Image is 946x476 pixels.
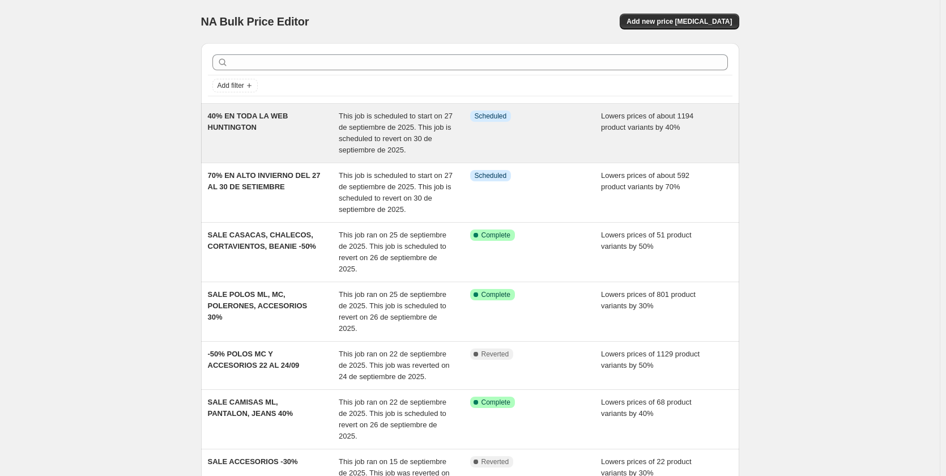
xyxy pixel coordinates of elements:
[201,15,309,28] span: NA Bulk Price Editor
[208,398,293,418] span: SALE CAMISAS ML, PANTALON, JEANS 40%
[339,231,446,273] span: This job ran on 25 de septiembre de 2025. This job is scheduled to revert on 26 de septiembre de ...
[620,14,739,29] button: Add new price [MEDICAL_DATA]
[481,398,510,407] span: Complete
[601,231,692,250] span: Lowers prices of 51 product variants by 50%
[208,290,308,321] span: SALE POLOS ML, MC, POLERONES, ACCESORIOS 30%
[208,112,288,131] span: 40% EN TODA LA WEB HUNTINGTON
[601,350,700,369] span: Lowers prices of 1129 product variants by 50%
[339,112,453,154] span: This job is scheduled to start on 27 de septiembre de 2025. This job is scheduled to revert on 30...
[212,79,258,92] button: Add filter
[208,457,298,466] span: SALE ACCESORIOS -30%
[475,171,507,180] span: Scheduled
[339,290,446,333] span: This job ran on 25 de septiembre de 2025. This job is scheduled to revert on 26 de septiembre de ...
[475,112,507,121] span: Scheduled
[218,81,244,90] span: Add filter
[601,398,692,418] span: Lowers prices of 68 product variants by 40%
[601,171,689,191] span: Lowers prices of about 592 product variants by 70%
[339,398,446,440] span: This job ran on 22 de septiembre de 2025. This job is scheduled to revert on 26 de septiembre de ...
[208,350,300,369] span: -50% POLOS MC Y ACCESORIOS 22 AL 24/09
[481,290,510,299] span: Complete
[339,171,453,214] span: This job is scheduled to start on 27 de septiembre de 2025. This job is scheduled to revert on 30...
[481,350,509,359] span: Reverted
[601,112,693,131] span: Lowers prices of about 1194 product variants by 40%
[627,17,732,26] span: Add new price [MEDICAL_DATA]
[339,350,450,381] span: This job ran on 22 de septiembre de 2025. This job was reverted on 24 de septiembre de 2025.
[481,231,510,240] span: Complete
[208,171,321,191] span: 70% EN ALTO INVIERNO DEL 27 AL 30 DE SETIEMBRE
[601,290,696,310] span: Lowers prices of 801 product variants by 30%
[481,457,509,466] span: Reverted
[208,231,316,250] span: SALE CASACAS, CHALECOS, CORTAVIENTOS, BEANIE -50%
